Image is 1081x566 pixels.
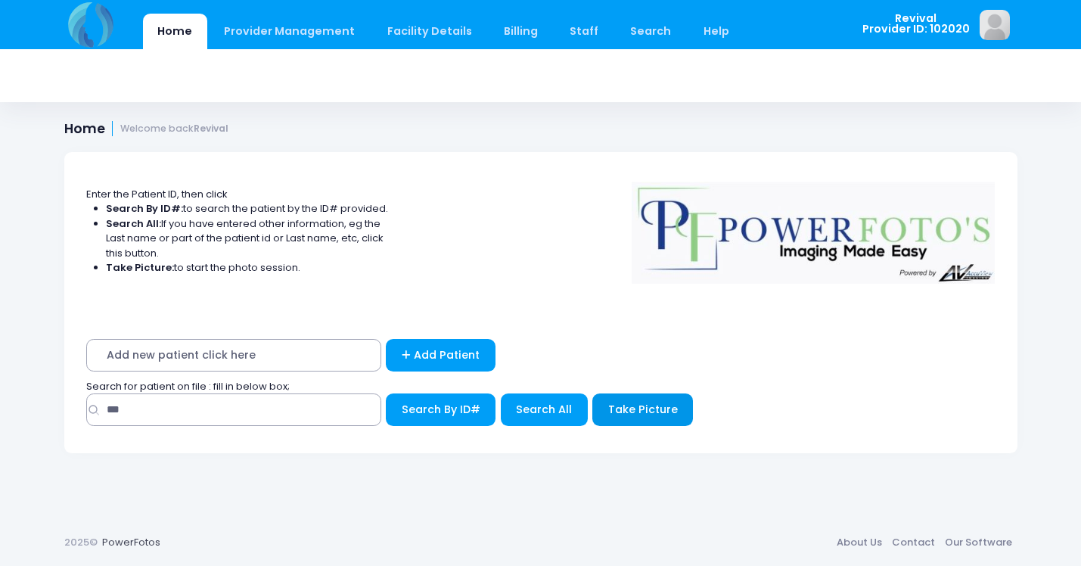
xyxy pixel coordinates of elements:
[106,201,389,216] li: to search the patient by the ID# provided.
[624,172,1002,284] img: Logo
[489,14,552,49] a: Billing
[106,260,174,275] strong: Take Picture:
[940,529,1017,556] a: Our Software
[372,14,486,49] a: Facility Details
[386,393,495,426] button: Search By ID#
[402,402,480,417] span: Search By ID#
[608,402,678,417] span: Take Picture
[106,260,389,275] li: to start the photo session.
[887,529,940,556] a: Contact
[86,339,381,372] span: Add new patient click here
[555,14,613,49] a: Staff
[616,14,686,49] a: Search
[86,187,228,201] span: Enter the Patient ID, then click
[106,201,183,216] strong: Search By ID#:
[120,123,228,135] small: Welcome back
[64,121,229,137] h1: Home
[980,10,1010,40] img: image
[592,393,693,426] button: Take Picture
[106,216,161,231] strong: Search All:
[386,339,495,372] a: Add Patient
[501,393,588,426] button: Search All
[194,122,228,135] strong: Revival
[210,14,370,49] a: Provider Management
[143,14,207,49] a: Home
[102,535,160,549] a: PowerFotos
[688,14,744,49] a: Help
[106,216,389,261] li: If you have entered other information, eg the Last name or part of the patient id or Last name, e...
[516,402,572,417] span: Search All
[832,529,887,556] a: About Us
[862,13,970,35] span: Revival Provider ID: 102020
[64,535,98,549] span: 2025©
[86,379,290,393] span: Search for patient on file : fill in below box;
